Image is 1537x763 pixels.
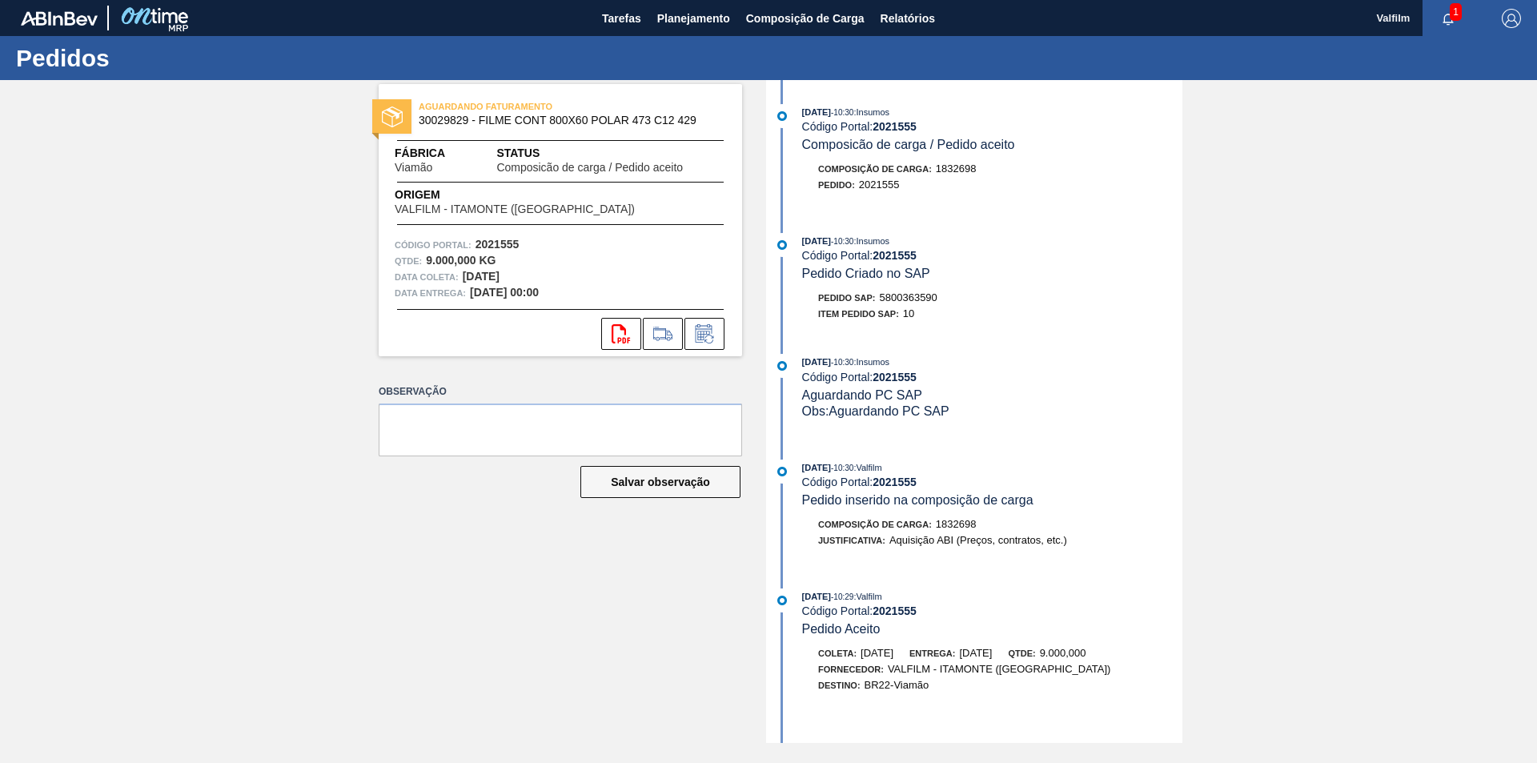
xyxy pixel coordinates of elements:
[1040,647,1086,659] span: 9.000,000
[873,604,917,617] strong: 2021555
[818,665,884,674] span: Fornecedor:
[831,358,853,367] span: - 10:30
[1450,3,1462,21] span: 1
[777,596,787,605] img: atual
[395,145,483,162] span: Fábrica
[802,371,1182,384] div: Código Portal:
[909,649,955,658] span: Entrega:
[395,187,680,203] span: Origem
[1502,9,1521,28] img: Logout
[426,254,496,267] strong: 9.000,000 KG
[802,404,949,418] span: Obs: Aguardando PC SAP
[889,534,1067,546] span: Aquisição ABI (Preços, contratos, etc.)
[853,357,889,367] span: : Insumos
[684,318,724,350] div: Informar alteração no pedido
[873,249,917,262] strong: 2021555
[865,679,929,691] span: BR22-Viamão
[419,98,643,114] span: AGUARDANDO FATURAMENTO
[888,663,1111,675] span: VALFILM - ITAMONTE ([GEOGRAPHIC_DATA])
[853,463,881,472] span: : Valfilm
[657,9,730,28] span: Planejamento
[802,463,831,472] span: [DATE]
[1423,7,1474,30] button: Notificações
[802,604,1182,617] div: Código Portal:
[802,357,831,367] span: [DATE]
[831,464,853,472] span: - 10:30
[395,253,422,269] span: Qtde :
[873,120,917,133] strong: 2021555
[873,476,917,488] strong: 2021555
[859,179,900,191] span: 2021555
[818,309,899,319] span: Item pedido SAP:
[903,307,914,319] span: 10
[853,236,889,246] span: : Insumos
[802,622,881,636] span: Pedido Aceito
[818,180,855,190] span: Pedido :
[818,681,861,690] span: Destino:
[777,361,787,371] img: atual
[802,388,922,402] span: Aguardando PC SAP
[602,9,641,28] span: Tarefas
[802,107,831,117] span: [DATE]
[880,291,937,303] span: 5800363590
[395,269,459,285] span: Data coleta:
[746,9,865,28] span: Composição de Carga
[580,466,740,498] button: Salvar observação
[802,476,1182,488] div: Código Portal:
[818,649,857,658] span: Coleta:
[395,237,472,253] span: Código Portal:
[463,270,500,283] strong: [DATE]
[777,111,787,121] img: atual
[419,114,709,126] span: 30029829 - FILME CONT 800X60 POLAR 473 C12 429
[802,267,930,280] span: Pedido Criado no SAP
[382,106,403,127] img: status
[802,236,831,246] span: [DATE]
[818,536,885,545] span: Justificativa:
[853,107,889,117] span: : Insumos
[476,238,520,251] strong: 2021555
[802,592,831,601] span: [DATE]
[802,120,1182,133] div: Código Portal:
[818,520,932,529] span: Composição de Carga :
[470,286,539,299] strong: [DATE] 00:00
[831,592,853,601] span: - 10:29
[21,11,98,26] img: TNhmsLtSVTkK8tSr43FrP2fwEKptu5GPRR3wAAAABJRU5ErkJggg==
[643,318,683,350] div: Ir para Composição de Carga
[777,240,787,250] img: atual
[818,164,932,174] span: Composição de Carga :
[496,145,726,162] span: Status
[936,518,977,530] span: 1832698
[802,493,1033,507] span: Pedido inserido na composição de carga
[802,138,1015,151] span: Composicão de carga / Pedido aceito
[818,293,876,303] span: Pedido SAP:
[395,162,432,174] span: Viamão
[777,467,787,476] img: atual
[831,237,853,246] span: - 10:30
[601,318,641,350] div: Abrir arquivo PDF
[379,380,742,404] label: Observação
[395,203,635,215] span: VALFILM - ITAMONTE ([GEOGRAPHIC_DATA])
[496,162,683,174] span: Composicão de carga / Pedido aceito
[802,249,1182,262] div: Código Portal:
[853,592,881,601] span: : Valfilm
[873,371,917,384] strong: 2021555
[881,9,935,28] span: Relatórios
[831,108,853,117] span: - 10:30
[936,163,977,175] span: 1832698
[395,285,466,301] span: Data entrega:
[16,49,300,67] h1: Pedidos
[1008,649,1035,658] span: Qtde:
[959,647,992,659] span: [DATE]
[861,647,893,659] span: [DATE]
